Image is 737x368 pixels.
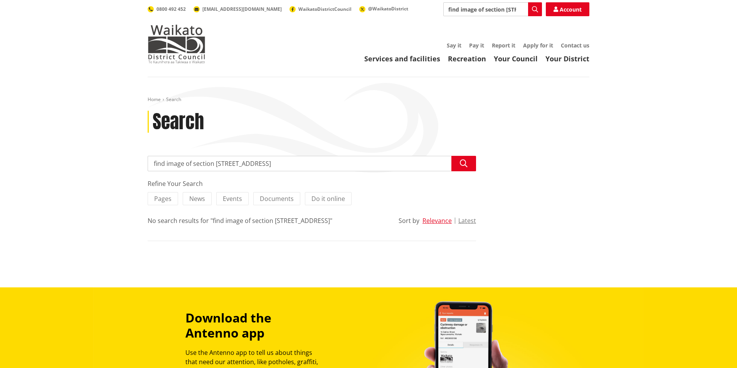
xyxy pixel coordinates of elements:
[202,6,282,12] span: [EMAIL_ADDRESS][DOMAIN_NAME]
[156,6,186,12] span: 0800 492 452
[148,156,476,171] input: Search input
[166,96,181,103] span: Search
[148,216,332,225] div: No search results for "find image of section [STREET_ADDRESS]"
[148,96,161,103] a: Home
[448,54,486,63] a: Recreation
[368,5,408,12] span: @WaikatoDistrict
[359,5,408,12] a: @WaikatoDistrict
[523,42,553,49] a: Apply for it
[447,42,461,49] a: Say it
[154,194,172,203] span: Pages
[422,217,452,224] button: Relevance
[399,216,419,225] div: Sort by
[223,194,242,203] span: Events
[260,194,294,203] span: Documents
[148,6,186,12] a: 0800 492 452
[185,311,325,340] h3: Download the Antenno app
[494,54,538,63] a: Your Council
[148,96,589,103] nav: breadcrumb
[364,54,440,63] a: Services and facilities
[546,2,589,16] a: Account
[148,25,205,63] img: Waikato District Council - Te Kaunihera aa Takiwaa o Waikato
[153,111,204,133] h1: Search
[492,42,515,49] a: Report it
[469,42,484,49] a: Pay it
[148,179,476,188] div: Refine Your Search
[298,6,352,12] span: WaikatoDistrictCouncil
[545,54,589,63] a: Your District
[443,2,542,16] input: Search input
[561,42,589,49] a: Contact us
[189,194,205,203] span: News
[458,217,476,224] button: Latest
[194,6,282,12] a: [EMAIL_ADDRESS][DOMAIN_NAME]
[311,194,345,203] span: Do it online
[289,6,352,12] a: WaikatoDistrictCouncil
